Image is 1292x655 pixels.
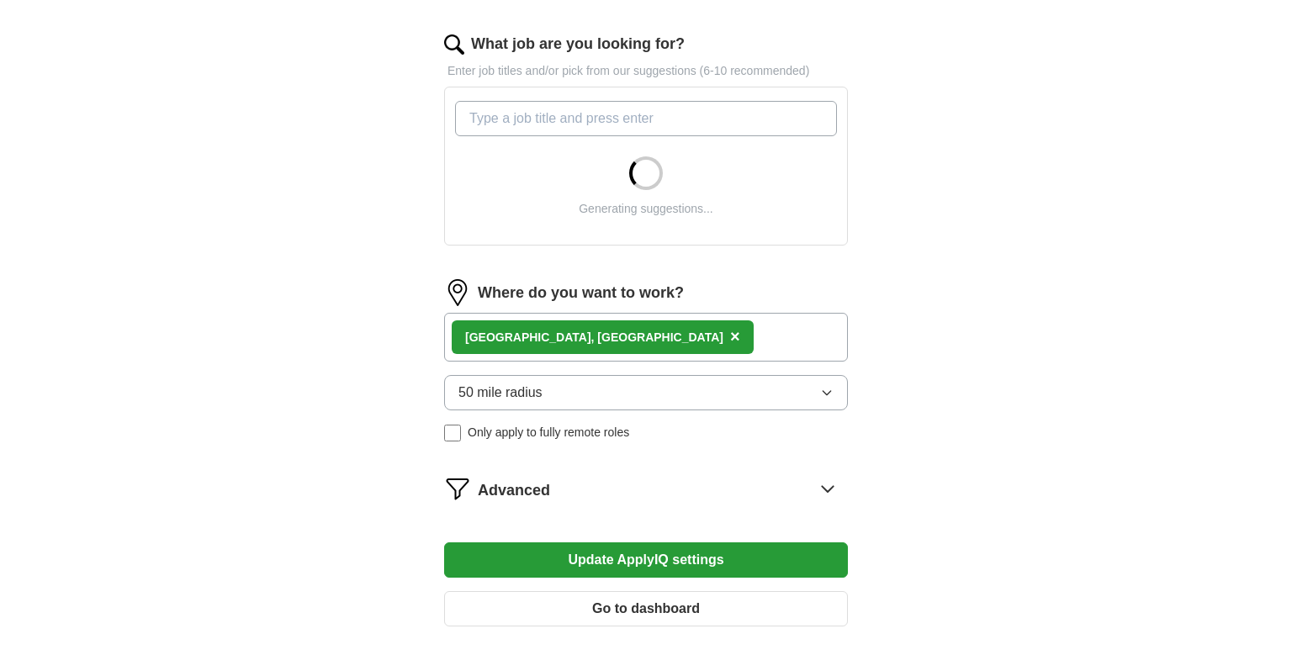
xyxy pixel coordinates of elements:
[444,279,471,306] img: location.png
[444,34,464,55] img: search.png
[444,475,471,502] img: filter
[444,375,848,410] button: 50 mile radius
[444,591,848,626] button: Go to dashboard
[471,33,685,55] label: What job are you looking for?
[465,329,723,346] div: [GEOGRAPHIC_DATA], [GEOGRAPHIC_DATA]
[444,62,848,80] p: Enter job titles and/or pick from our suggestions (6-10 recommended)
[455,101,837,136] input: Type a job title and press enter
[444,425,461,441] input: Only apply to fully remote roles
[730,327,740,346] span: ×
[579,200,713,218] div: Generating suggestions...
[468,424,629,441] span: Only apply to fully remote roles
[458,383,543,403] span: 50 mile radius
[444,542,848,578] button: Update ApplyIQ settings
[478,282,684,304] label: Where do you want to work?
[478,479,550,502] span: Advanced
[730,325,740,350] button: ×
